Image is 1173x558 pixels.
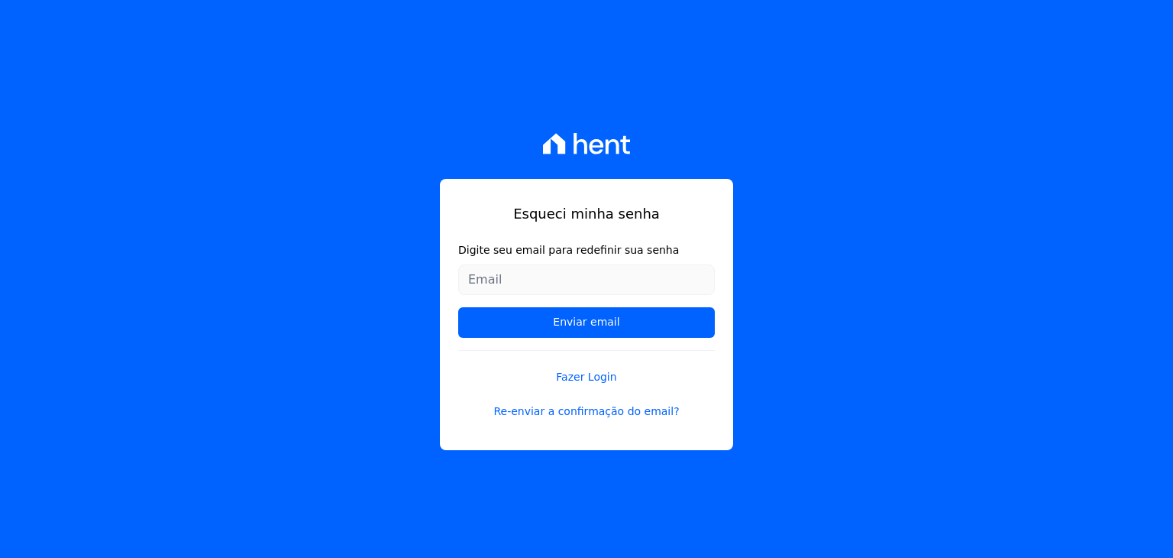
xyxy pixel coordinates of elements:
[458,404,715,420] a: Re-enviar a confirmação do email?
[458,307,715,338] input: Enviar email
[458,242,715,258] label: Digite seu email para redefinir sua senha
[458,203,715,224] h1: Esqueci minha senha
[458,264,715,295] input: Email
[458,350,715,385] a: Fazer Login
